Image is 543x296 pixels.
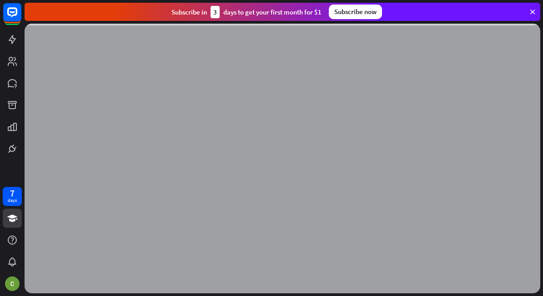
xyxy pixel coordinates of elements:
div: 3 [211,6,220,18]
a: 7 days [3,187,22,206]
div: days [8,197,17,204]
div: Subscribe in days to get your first month for $1 [171,6,322,18]
div: Subscribe now [329,5,382,19]
div: 7 [10,189,15,197]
